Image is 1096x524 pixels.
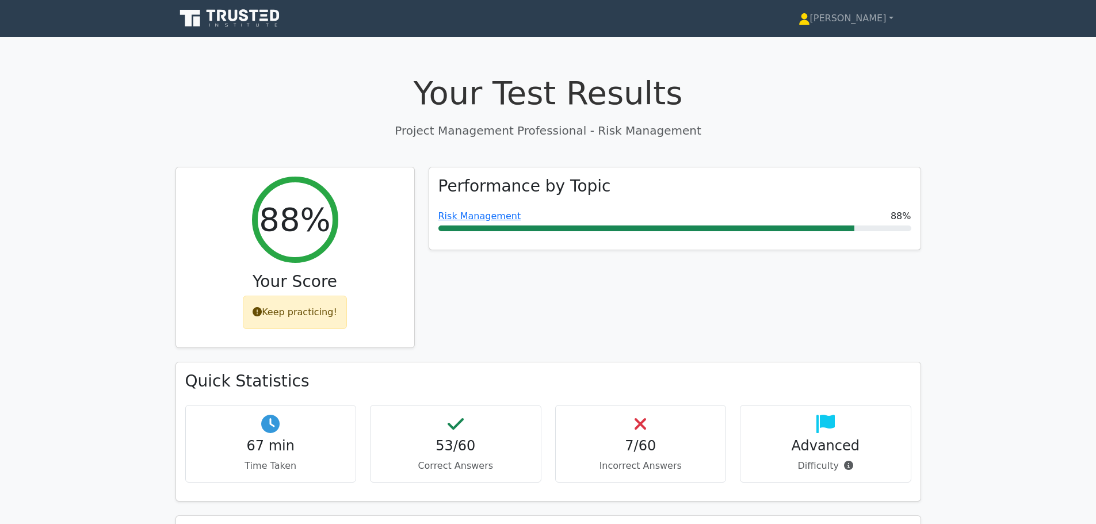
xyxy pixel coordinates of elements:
h4: 7/60 [565,438,717,454]
h1: Your Test Results [175,74,921,112]
h4: 67 min [195,438,347,454]
h3: Performance by Topic [438,177,611,196]
h3: Your Score [185,272,405,292]
div: Keep practicing! [243,296,347,329]
h3: Quick Statistics [185,372,911,391]
p: Project Management Professional - Risk Management [175,122,921,139]
a: [PERSON_NAME] [771,7,921,30]
p: Time Taken [195,459,347,473]
span: 88% [891,209,911,223]
h4: Advanced [750,438,902,454]
h4: 53/60 [380,438,532,454]
p: Difficulty [750,459,902,473]
p: Incorrect Answers [565,459,717,473]
h2: 88% [259,200,330,239]
a: Risk Management [438,211,521,221]
p: Correct Answers [380,459,532,473]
